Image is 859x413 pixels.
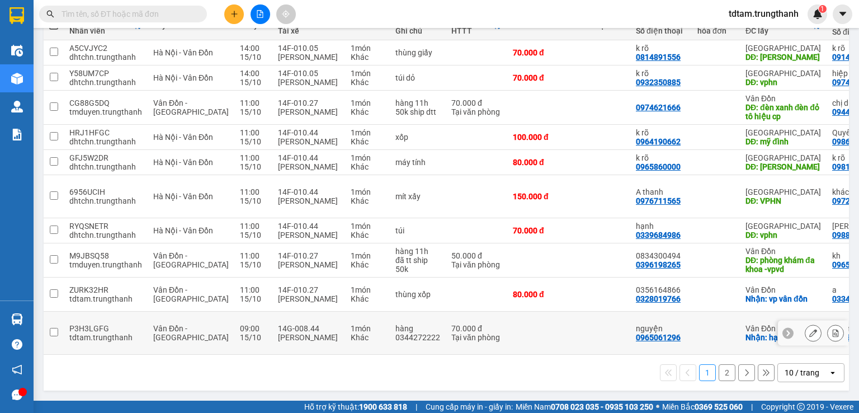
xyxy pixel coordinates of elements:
[153,73,213,82] span: Hà Nội - Vân Đồn
[278,260,339,269] div: [PERSON_NAME]
[69,187,142,196] div: 6956UCIH
[10,7,24,24] img: logo-vxr
[513,290,569,299] div: 80.000 đ
[751,401,753,413] span: |
[351,260,384,269] div: Khác
[351,196,384,205] div: Khác
[697,26,734,35] div: hóa đơn
[69,78,142,87] div: dhtchn.trungthanh
[69,196,142,205] div: dhtchn.trungthanh
[395,158,440,167] div: máy tính
[69,231,142,240] div: dhtchn.trungthanh
[745,103,821,121] div: DĐ: đèn xanh đèn đỏ tô hiệu cp
[513,226,569,235] div: 70.000 đ
[240,44,267,53] div: 14:00
[695,402,743,411] strong: 0369 525 060
[278,187,339,196] div: 14F-010.44
[240,187,267,196] div: 11:00
[451,98,502,107] div: 70.000 đ
[46,10,54,18] span: search
[240,69,267,78] div: 14:00
[395,26,440,35] div: Ghi chú
[240,137,267,146] div: 15/10
[278,196,339,205] div: [PERSON_NAME]
[240,98,267,107] div: 11:00
[62,8,193,20] input: Tìm tên, số ĐT hoặc mã đơn
[11,45,23,57] img: warehouse-icon
[745,196,821,205] div: DĐ: VPHN
[278,324,339,333] div: 14G-008.44
[240,231,267,240] div: 15/10
[745,162,821,171] div: DĐ: phạm hùng
[153,324,229,342] span: Vân Đồn - [GEOGRAPHIC_DATA]
[351,44,384,53] div: 1 món
[153,48,213,57] span: Hà Nội - Vân Đồn
[516,401,653,413] span: Miền Nam
[69,137,142,146] div: dhtchn.trungthanh
[351,128,384,137] div: 1 món
[745,256,821,274] div: DĐ: phòng khám đa khoa -vpvd
[351,333,384,342] div: Khác
[11,73,23,85] img: warehouse-icon
[636,231,681,240] div: 0339684986
[720,7,808,21] span: tdtam.trungthanh
[833,4,852,24] button: caret-down
[351,251,384,260] div: 1 món
[820,5,824,13] span: 1
[359,402,407,411] strong: 1900 633 818
[395,73,440,82] div: túi dỏ
[278,231,339,240] div: [PERSON_NAME]
[69,333,142,342] div: tdtam.trungthanh
[656,405,659,409] span: ⚪️
[153,192,213,201] span: Hà Nội - Vân Đồn
[69,260,142,269] div: tmduyen.trungthanh
[69,222,142,231] div: RYQSNETR
[745,69,821,78] div: [GEOGRAPHIC_DATA]
[416,401,417,413] span: |
[395,107,440,116] div: 50k ship dtt
[153,98,229,116] span: Vân Đồn - [GEOGRAPHIC_DATA]
[230,10,238,18] span: plus
[351,137,384,146] div: Khác
[240,251,267,260] div: 11:00
[451,324,502,333] div: 70.000 đ
[395,48,440,57] div: thùng giấy
[240,162,267,171] div: 15/10
[278,162,339,171] div: [PERSON_NAME]
[278,107,339,116] div: [PERSON_NAME]
[828,368,837,377] svg: open
[745,324,821,333] div: Vân Đồn
[636,78,681,87] div: 0932350885
[69,98,142,107] div: CG88G5DQ
[719,364,735,381] button: 2
[745,137,821,146] div: DĐ: mỹ đình
[240,78,267,87] div: 15/10
[240,128,267,137] div: 11:00
[636,162,681,171] div: 0965860000
[838,9,848,19] span: caret-down
[513,158,569,167] div: 80.000 đ
[240,153,267,162] div: 11:00
[240,294,267,303] div: 15/10
[451,107,502,116] div: Tại văn phòng
[351,162,384,171] div: Khác
[69,107,142,116] div: tmduyen.trungthanh
[797,403,805,411] span: copyright
[395,192,440,201] div: mít xấy
[69,26,133,35] div: Nhân viên
[351,222,384,231] div: 1 món
[745,294,821,303] div: Nhận: vp vân đồn
[513,192,569,201] div: 150.000 đ
[69,69,142,78] div: Y58UM7CP
[745,153,821,162] div: [GEOGRAPHIC_DATA]
[240,222,267,231] div: 11:00
[69,44,142,53] div: A5CVJYC2
[745,222,821,231] div: [GEOGRAPHIC_DATA]
[69,251,142,260] div: M9JBSQ58
[636,324,686,333] div: nguyện
[256,10,264,18] span: file-add
[745,285,821,294] div: Vân Đồn
[278,53,339,62] div: [PERSON_NAME]
[153,133,213,142] span: Hà Nội - Vân Đồn
[745,187,821,196] div: [GEOGRAPHIC_DATA]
